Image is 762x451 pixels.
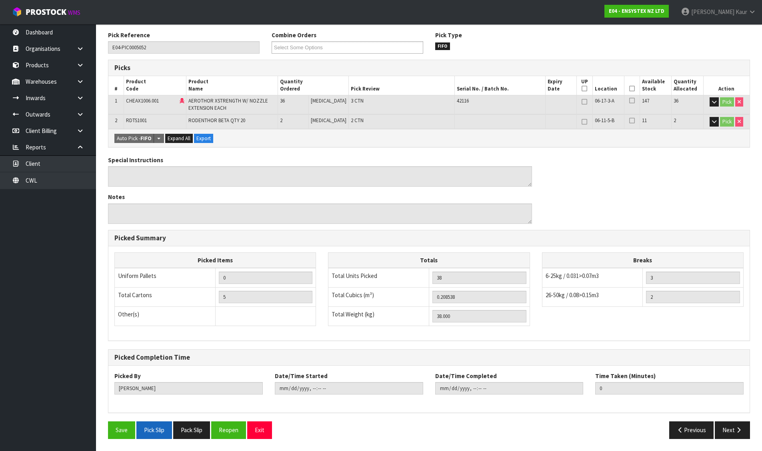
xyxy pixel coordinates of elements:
[609,8,664,14] strong: E04 - ENSYSTEX NZ LTD
[194,134,213,143] button: Export
[595,372,656,380] label: Time Taken (Minutes)
[577,76,593,95] th: UP
[642,117,647,124] span: 11
[115,97,117,104] span: 1
[173,421,210,439] button: Pack Slip
[642,97,649,104] span: 147
[186,76,278,95] th: Product Name
[108,76,124,95] th: #
[595,117,614,124] span: 06-11-5-B
[736,8,747,16] span: Kaur
[108,156,163,164] label: Special Instructions
[435,31,462,39] label: Pick Type
[604,5,669,18] a: E04 - ENSYSTEX NZ LTD
[68,9,80,16] small: WMS
[454,76,545,95] th: Serial No. / Batch No.
[114,64,423,72] h3: Picks
[211,421,246,439] button: Reopen
[12,7,22,17] img: cube-alt.png
[720,97,734,107] button: Pick
[114,134,154,143] button: Auto Pick -FIFO
[115,268,216,288] td: Uniform Pallets
[188,117,245,124] span: RODENTHOR BETA QTY 20
[278,76,348,95] th: Quantity Ordered
[108,31,150,39] label: Pick Reference
[715,421,750,439] button: Next
[691,8,734,16] span: [PERSON_NAME]
[311,117,346,124] span: [MEDICAL_DATA]
[115,287,216,306] td: Total Cartons
[272,31,316,39] label: Combine Orders
[115,117,117,124] span: 2
[595,97,614,104] span: 06-17-3-A
[720,117,734,127] button: Pick
[108,421,135,439] button: Save
[108,25,750,445] span: Pick
[114,234,744,242] h3: Picked Summary
[247,421,272,439] button: Exit
[546,291,599,299] span: 26-50kg / 0.08>0.15m3
[348,76,454,95] th: Pick Review
[280,117,282,124] span: 2
[703,76,750,95] th: Action
[640,76,672,95] th: Available Stock
[165,134,193,143] button: Expand All
[136,421,172,439] button: Pick Slip
[457,97,469,104] span: 42116
[672,76,703,95] th: Quantity Allocated
[328,252,530,268] th: Totals
[275,372,328,380] label: Date/Time Started
[219,291,313,303] input: OUTERS TOTAL = CTN
[114,372,141,380] label: Picked By
[351,97,364,104] span: 3 CTN
[115,252,316,268] th: Picked Items
[168,135,190,142] span: Expand All
[126,97,159,104] span: CHEAX1006.001
[592,76,624,95] th: Location
[674,117,676,124] span: 2
[114,382,263,395] input: Picked By
[328,287,429,306] td: Total Cubics (m³)
[542,252,743,268] th: Breaks
[546,76,577,95] th: Expiry Date
[108,193,125,201] label: Notes
[674,97,678,104] span: 36
[188,97,268,111] span: AEROTHOR XSTRENGTH W/ NOZZLE EXTENSION EACH
[140,135,152,142] strong: FIFO
[435,372,497,380] label: Date/Time Completed
[669,421,714,439] button: Previous
[311,97,346,104] span: [MEDICAL_DATA]
[546,272,599,280] span: 6-25kg / 0.031>0.07m3
[351,117,364,124] span: 2 CTN
[280,97,285,104] span: 36
[328,268,429,288] td: Total Units Picked
[115,306,216,326] td: Other(s)
[595,382,744,395] input: Time Taken
[124,76,186,95] th: Product Code
[328,306,429,326] td: Total Weight (kg)
[126,117,147,124] span: RDTS1001
[114,354,744,361] h3: Picked Completion Time
[435,42,450,50] span: FIFO
[219,272,313,284] input: UNIFORM P LINES
[180,99,184,104] i: Dangerous Goods
[26,7,66,17] span: ProStock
